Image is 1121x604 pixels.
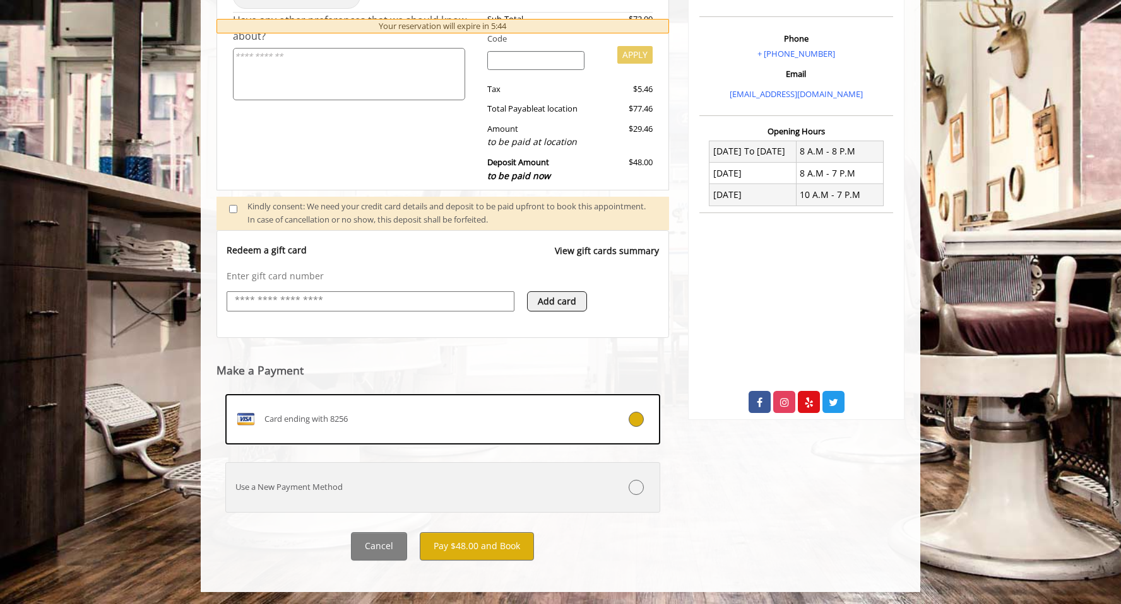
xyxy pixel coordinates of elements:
[351,532,407,560] button: Cancel
[709,184,797,206] td: [DATE]
[594,13,652,26] div: $72.00
[216,19,669,33] div: Your reservation will expire in 5:44
[538,103,578,114] span: at location
[478,83,595,96] div: Tax
[703,69,890,78] h3: Email
[487,156,550,182] b: Deposit Amount
[709,163,797,184] td: [DATE]
[594,122,652,149] div: $29.46
[555,244,659,270] a: View gift cards summary
[594,102,652,115] div: $77.46
[235,409,256,429] img: VISA
[796,184,883,206] td: 10 A.M - 7 P.M
[233,13,478,45] div: Have any other preferences that we should know about?
[226,480,587,494] div: Use a New Payment Method
[478,122,595,149] div: Amount
[420,532,534,560] button: Pay $48.00 and Book
[703,34,890,43] h3: Phone
[227,244,307,257] p: Redeem a gift card
[225,462,660,513] label: Use a New Payment Method
[478,32,653,45] div: Code
[594,83,652,96] div: $5.46
[527,291,587,311] button: Add card
[594,156,652,183] div: $48.00
[617,46,653,64] button: APPLY
[699,127,893,136] h3: Opening Hours
[730,88,863,100] a: [EMAIL_ADDRESS][DOMAIN_NAME]
[478,13,595,26] div: Sub-Total
[487,135,585,149] div: to be paid at location
[227,270,659,282] p: Enter gift card number
[478,102,595,115] div: Total Payable
[796,141,883,162] td: 8 A.M - 8 P.M
[487,170,550,182] span: to be paid now
[247,200,656,226] div: Kindly consent: We need your credit card details and deposit to be paid upfront to book this appo...
[216,364,304,376] label: Make a Payment
[757,48,835,59] a: + [PHONE_NUMBER]
[709,141,797,162] td: [DATE] To [DATE]
[796,163,883,184] td: 8 A.M - 7 P.M
[264,412,348,426] span: Card ending with 8256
